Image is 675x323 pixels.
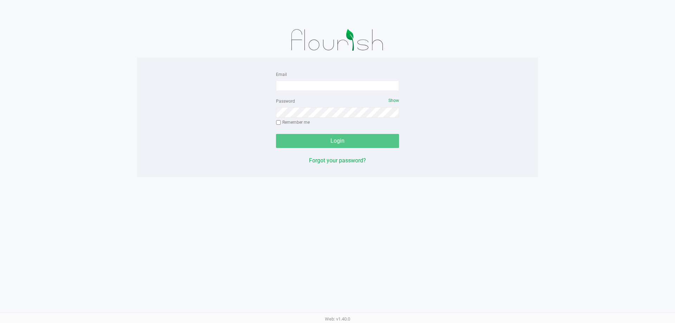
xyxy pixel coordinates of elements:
input: Remember me [276,120,281,125]
label: Password [276,98,295,104]
button: Forgot your password? [309,156,366,165]
span: Show [388,98,399,103]
label: Email [276,71,287,78]
span: Web: v1.40.0 [325,316,350,322]
label: Remember me [276,119,310,125]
